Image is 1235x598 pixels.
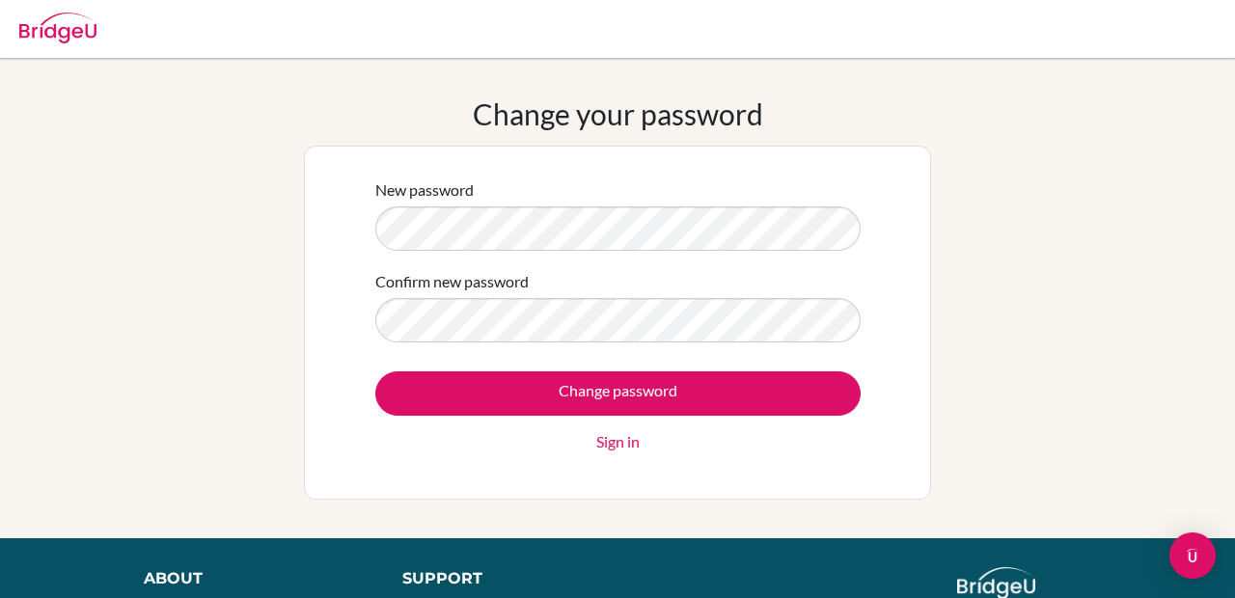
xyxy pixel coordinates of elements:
[473,96,763,131] h1: Change your password
[144,567,359,590] div: About
[375,178,474,202] label: New password
[375,270,529,293] label: Confirm new password
[1169,532,1216,579] div: Open Intercom Messenger
[402,567,598,590] div: Support
[596,430,640,453] a: Sign in
[19,13,96,43] img: Bridge-U
[375,371,861,416] input: Change password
